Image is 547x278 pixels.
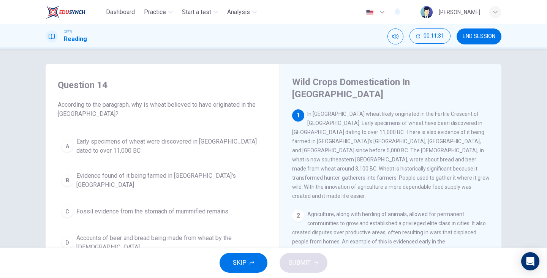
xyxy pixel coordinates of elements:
[76,171,264,190] span: Evidence found of it being farmed in [GEOGRAPHIC_DATA]'s [GEOGRAPHIC_DATA]
[233,257,247,268] span: SKIP
[103,5,138,19] button: Dashboard
[421,6,433,18] img: Profile picture
[439,8,480,17] div: [PERSON_NAME]
[220,253,267,273] button: SKIP
[61,205,73,218] div: C
[61,140,73,152] div: A
[58,202,267,221] button: CFossil evidence from the stomach of mummified remains
[424,33,444,39] span: 00:11:31
[227,8,250,17] span: Analysis
[64,35,87,44] h1: Reading
[521,252,539,270] div: Open Intercom Messenger
[76,137,264,155] span: Early specimens of wheat were discovered in [GEOGRAPHIC_DATA] dated to over 11,000 BC
[179,5,221,19] button: Start a test
[58,79,267,91] h4: Question 14
[61,237,73,249] div: D
[224,5,260,19] button: Analysis
[292,211,486,263] span: Agriculture, along with herding of animals, allowed for permanent communities to grow and establi...
[46,5,85,20] img: EduSynch logo
[76,234,264,252] span: Accounts of beer and bread being made from wheat by the [DEMOGRAPHIC_DATA]
[365,9,375,15] img: en
[387,28,403,44] div: Mute
[463,33,495,39] span: END SESSION
[61,174,73,186] div: B
[58,230,267,255] button: DAccounts of beer and bread being made from wheat by the [DEMOGRAPHIC_DATA]
[76,207,228,216] span: Fossil evidence from the stomach of mummified remains
[46,5,103,20] a: EduSynch logo
[409,28,451,44] div: Hide
[64,29,72,35] span: CEFR
[58,168,267,193] button: BEvidence found of it being farmed in [GEOGRAPHIC_DATA]'s [GEOGRAPHIC_DATA]
[292,109,304,122] div: 1
[292,210,304,222] div: 2
[292,111,490,199] span: In [GEOGRAPHIC_DATA] wheat likely originated in the Fertile Crescent of [GEOGRAPHIC_DATA]. Early ...
[58,100,267,118] span: According to the paragraph, why is wheat believed to have originated in the [GEOGRAPHIC_DATA]?
[106,8,135,17] span: Dashboard
[457,28,501,44] button: END SESSION
[292,76,487,100] h4: Wild Crops Domestication In [GEOGRAPHIC_DATA]
[141,5,176,19] button: Practice
[409,28,451,44] button: 00:11:31
[58,134,267,159] button: AEarly specimens of wheat were discovered in [GEOGRAPHIC_DATA] dated to over 11,000 BC
[182,8,211,17] span: Start a test
[144,8,166,17] span: Practice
